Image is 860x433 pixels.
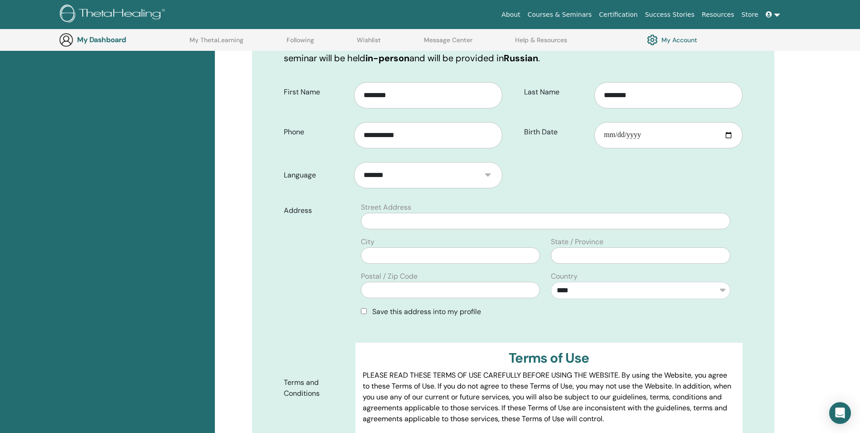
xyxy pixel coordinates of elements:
[365,52,409,64] b: in-person
[361,271,418,282] label: Postal / Zip Code
[363,370,735,424] p: PLEASE READ THESE TERMS OF USE CAREFULLY BEFORE USING THE WEBSITE. By using the Website, you agre...
[641,6,698,23] a: Success Stories
[60,5,168,25] img: logo.png
[738,6,762,23] a: Store
[363,350,735,366] h3: Terms of Use
[515,36,567,51] a: Help & Resources
[284,38,743,65] p: You are registering for on in . This seminar will be held and will be provided in .
[698,6,738,23] a: Resources
[277,374,356,402] label: Terms and Conditions
[551,236,603,247] label: State / Province
[59,33,73,47] img: generic-user-icon.jpg
[277,167,355,184] label: Language
[361,202,411,213] label: Street Address
[498,6,524,23] a: About
[277,202,356,219] label: Address
[517,123,595,141] label: Birth Date
[829,402,851,424] div: Open Intercom Messenger
[595,6,641,23] a: Certification
[277,84,355,101] label: First Name
[372,307,481,316] span: Save this address into my profile
[77,35,168,44] h3: My Dashboard
[647,32,658,48] img: cog.svg
[287,36,314,51] a: Following
[357,36,381,51] a: Wishlist
[504,52,538,64] b: Russian
[524,6,596,23] a: Courses & Seminars
[647,32,697,48] a: My Account
[424,36,472,51] a: Message Center
[551,271,578,282] label: Country
[517,84,595,101] label: Last Name
[189,36,243,51] a: My ThetaLearning
[361,236,374,247] label: City
[277,123,355,141] label: Phone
